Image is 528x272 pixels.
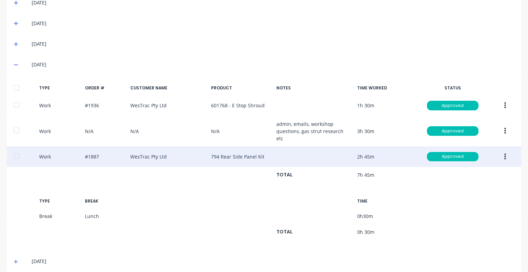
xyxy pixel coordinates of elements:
div: BREAK [85,198,125,204]
div: CUSTOMER NAME [130,85,205,91]
div: Approved [427,101,478,110]
div: ORDER # [85,85,125,91]
div: NOTES [276,85,351,91]
div: [DATE] [32,61,514,68]
div: Approved [427,152,478,162]
div: STATUS [422,85,483,91]
div: PRODUCT [211,85,271,91]
div: [DATE] [32,258,514,265]
div: [DATE] [32,40,514,48]
div: TIME [357,198,417,204]
div: [DATE] [32,20,514,27]
div: TYPE [39,85,79,91]
div: TYPE [39,198,79,204]
div: TIME WORKED [357,85,417,91]
div: Approved [427,126,478,136]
